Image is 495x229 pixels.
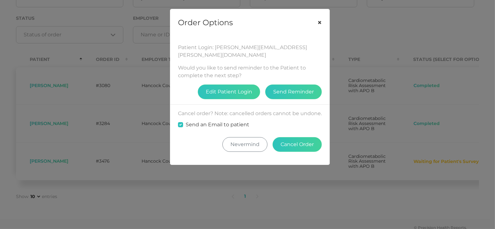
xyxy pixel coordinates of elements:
[265,85,322,99] button: Send Reminder
[170,36,329,165] div: Would you like to send reminder to the Patient to complete the next step? Cancel order? Note: can...
[198,85,260,99] button: Edit Patient Login
[186,121,249,129] label: Send an Email to patient
[178,44,322,59] div: Patient Login: [PERSON_NAME][EMAIL_ADDRESS][PERSON_NAME][DOMAIN_NAME]
[310,9,329,36] button: Close
[178,17,233,28] h5: Order Options
[222,137,267,152] button: Nevermind
[273,137,322,152] button: Cancel Order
